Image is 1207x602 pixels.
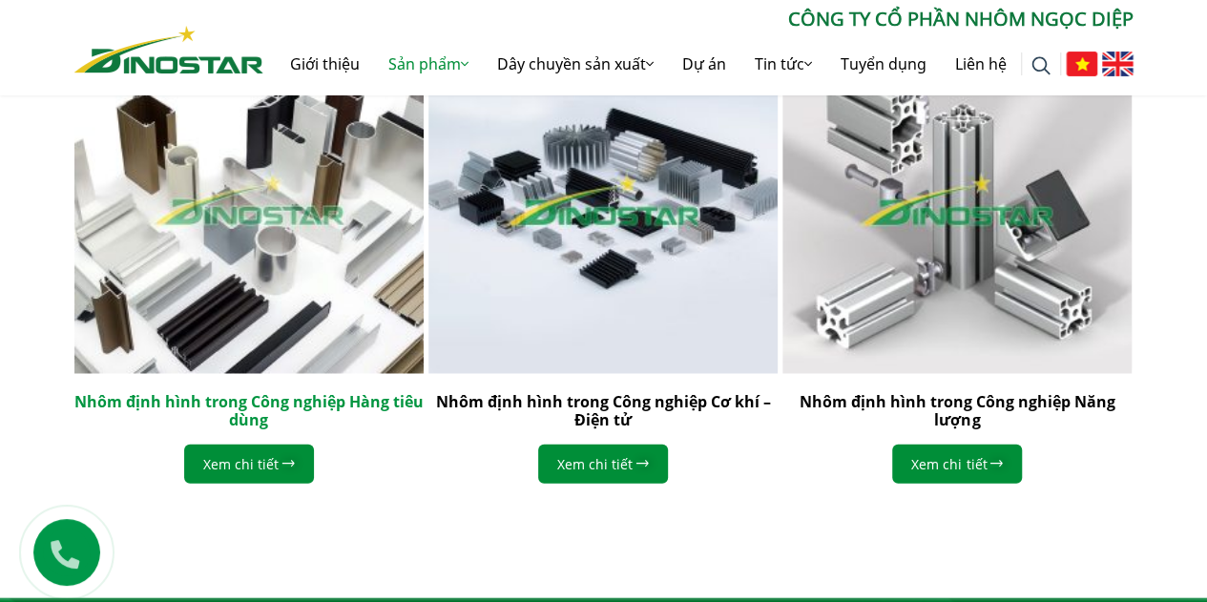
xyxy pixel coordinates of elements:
a: Xem chi tiết [538,445,668,484]
a: Nhôm định hình trong Công nghiệp Năng lượng [800,391,1115,430]
p: CÔNG TY CỔ PHẦN NHÔM NGỌC DIỆP [263,5,1134,33]
a: Dây chuyền sản xuất [483,33,668,94]
a: Nhôm định hình trong Công nghiệp Cơ khí – Điện tử [435,391,770,430]
a: Sản phẩm [374,33,483,94]
div: 2 / 3 [428,25,778,503]
a: Dự án [668,33,740,94]
a: Xem chi tiết [892,445,1022,484]
div: 1 / 3 [74,25,424,503]
img: English [1102,52,1134,76]
img: search [1031,56,1051,75]
img: Nhôm định hình trong Công nghiệp Cơ khí – Điện tử [428,25,778,374]
a: Liên hệ [941,33,1021,94]
img: Tiếng Việt [1066,52,1097,76]
a: Giới thiệu [276,33,374,94]
img: Nhôm Dinostar [74,26,263,73]
a: Xem chi tiết [184,445,314,484]
img: Nhôm định hình trong Công nghiệp Hàng tiêu dùng [74,25,424,374]
a: Nhôm định hình trong Công nghiệp Hàng tiêu dùng [74,391,424,430]
div: 3 / 3 [782,25,1132,503]
a: Tuyển dụng [826,33,941,94]
a: Tin tức [740,33,826,94]
img: Nhôm định hình trong Công nghiệp Năng lượng [782,25,1132,374]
